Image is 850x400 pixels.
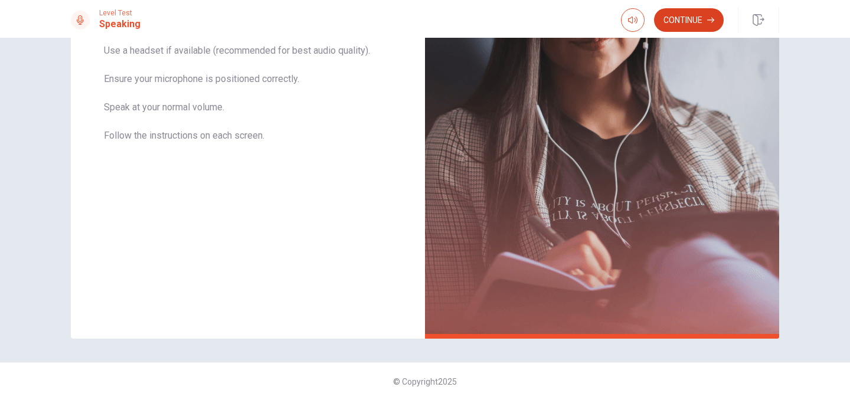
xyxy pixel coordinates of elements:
[99,17,140,31] h1: Speaking
[393,377,457,386] span: © Copyright 2025
[654,8,724,32] button: Continue
[104,44,392,157] span: Use a headset if available (recommended for best audio quality). Ensure your microphone is positi...
[99,9,140,17] span: Level Test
